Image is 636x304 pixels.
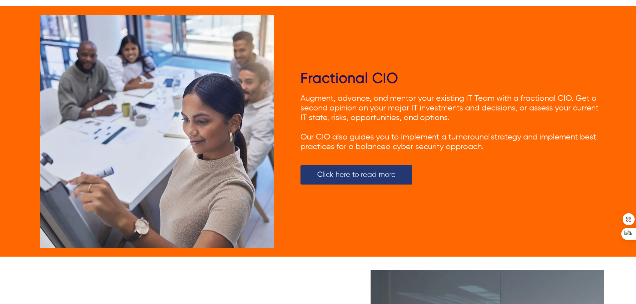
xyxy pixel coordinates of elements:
[300,72,398,86] a: Fractional CIO
[40,15,274,248] img: Fractional CIO
[300,165,412,185] a: Click here to read more
[300,133,596,151] span: Our CIO also guides you to implement a turnaround strategy and implement best practices for a bal...
[300,94,599,122] span: Augment, advance, and mentor your existing IT Team with a fractional CIO. Get a second opinion on...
